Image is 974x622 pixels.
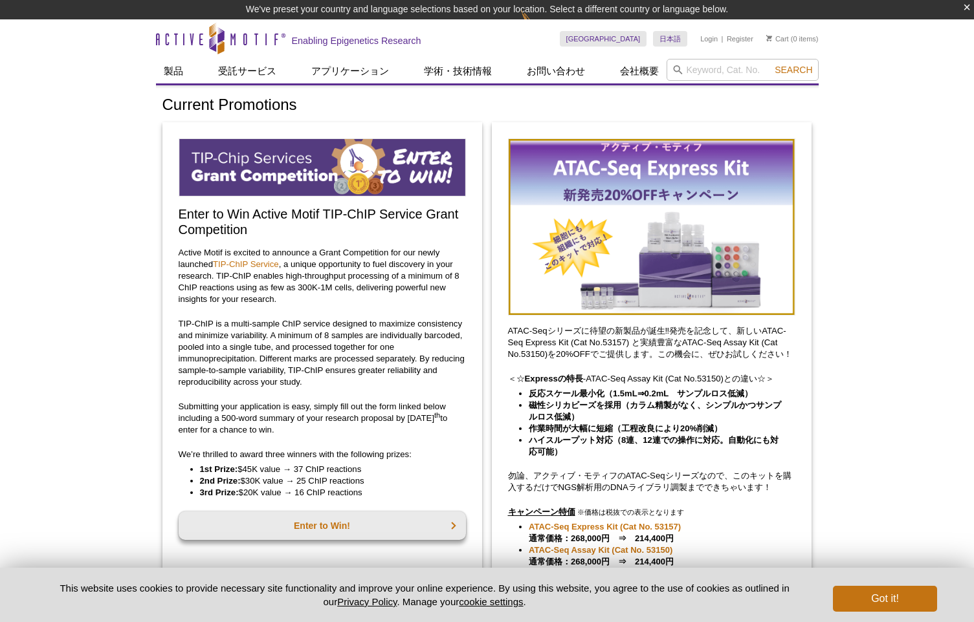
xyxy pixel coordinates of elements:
[200,475,453,487] li: $30K value → 25 ChIP reactions
[521,10,555,40] img: Change Here
[200,464,453,475] li: $45K value → 37 ChIP reactions
[304,59,397,83] a: アプリケーション
[529,389,753,398] strong: 反応スケール最小化（1.5mL⇒0.2mL サンプルロス低減）
[162,96,812,115] h1: Current Promotions
[612,59,667,83] a: 会社概要
[508,138,795,316] img: Save on ATAC-Seq Kits
[38,581,812,608] p: This website uses cookies to provide necessary site functionality and improve your online experie...
[775,65,812,75] span: Search
[292,35,421,47] h2: Enabling Epigenetics Research
[529,521,681,533] a: ATAC-Seq Express Kit (Cat No. 53157)
[179,318,466,388] p: TIP-ChIP is a multi-sample ChIP service designed to maximize consistency and minimize variability...
[508,325,795,360] p: ATAC-Seqシリーズに待望の新製品が誕生‼発売を記念して、新しいATAC-Seq Express Kit (Cat No.53157) と実績豊富なATAC-Seq Assay Kit (C...
[156,59,191,83] a: 製品
[667,59,819,81] input: Keyword, Cat. No.
[529,522,681,543] strong: 通常価格：268,000円 ⇒ 214,400円
[529,435,779,456] strong: ハイスループット対応（8連、12連での操作に対応。自動化にも対応可能）
[200,476,241,486] strong: 2nd Prize:
[653,31,687,47] a: 日本語
[179,511,466,540] a: Enter to Win!
[213,259,279,269] a: TIP-ChIP Service
[200,464,238,474] strong: 1st Prize:
[727,34,753,43] a: Register
[179,247,466,305] p: Active Motif is excited to announce a Grant Competition for our newly launched , a unique opportu...
[529,424,722,433] strong: 作業時間が大幅に短縮（工程改良により20%削減）
[525,374,583,383] strong: Expressの特長
[766,35,772,41] img: Your Cart
[766,34,789,43] a: Cart
[200,487,453,499] li: $20K value → 16 ChIP reactions
[722,31,724,47] li: |
[833,586,936,612] button: Got it!
[529,544,672,556] a: ATAC-Seq Assay Kit (Cat No. 53150)
[700,34,718,43] a: Login
[210,59,284,83] a: 受託サービス
[560,31,647,47] a: [GEOGRAPHIC_DATA]
[529,400,781,422] strong: 磁性シリカビーズを採用（カラム精製がなく、シンプルかつサンプルロス低減）
[771,64,816,76] button: Search
[529,545,674,566] strong: 通常価格：268,000円 ⇒ 214,400円
[459,596,523,607] button: cookie settings
[179,138,466,197] img: TIP-ChIP Service Grant Competition
[337,596,397,607] a: Privacy Policy
[434,411,440,418] sup: th
[179,449,466,460] p: We’re thrilled to award three winners with the following prizes:
[519,59,593,83] a: お問い合わせ
[508,470,795,493] p: 勿論、アクティブ・モティフのATAC-Seqシリーズなので、このキットを購入するだけでNGS解析用のDNAライブラリ調製までできちゃいます！
[508,373,795,385] p: ＜☆ -ATAC-Seq Assay Kit (Cat No.53150)との違い☆＞
[200,488,239,497] strong: 3rd Prize:
[577,508,684,516] span: ※価格は税抜での表示となります
[179,401,466,436] p: Submitting your application is easy, simply fill out the form linked below including a 500-word s...
[508,507,575,517] u: キャンペーン特価
[766,31,819,47] li: (0 items)
[179,206,466,237] h2: Enter to Win Active Motif TIP-ChIP Service Grant Competition
[416,59,500,83] a: 学術・技術情報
